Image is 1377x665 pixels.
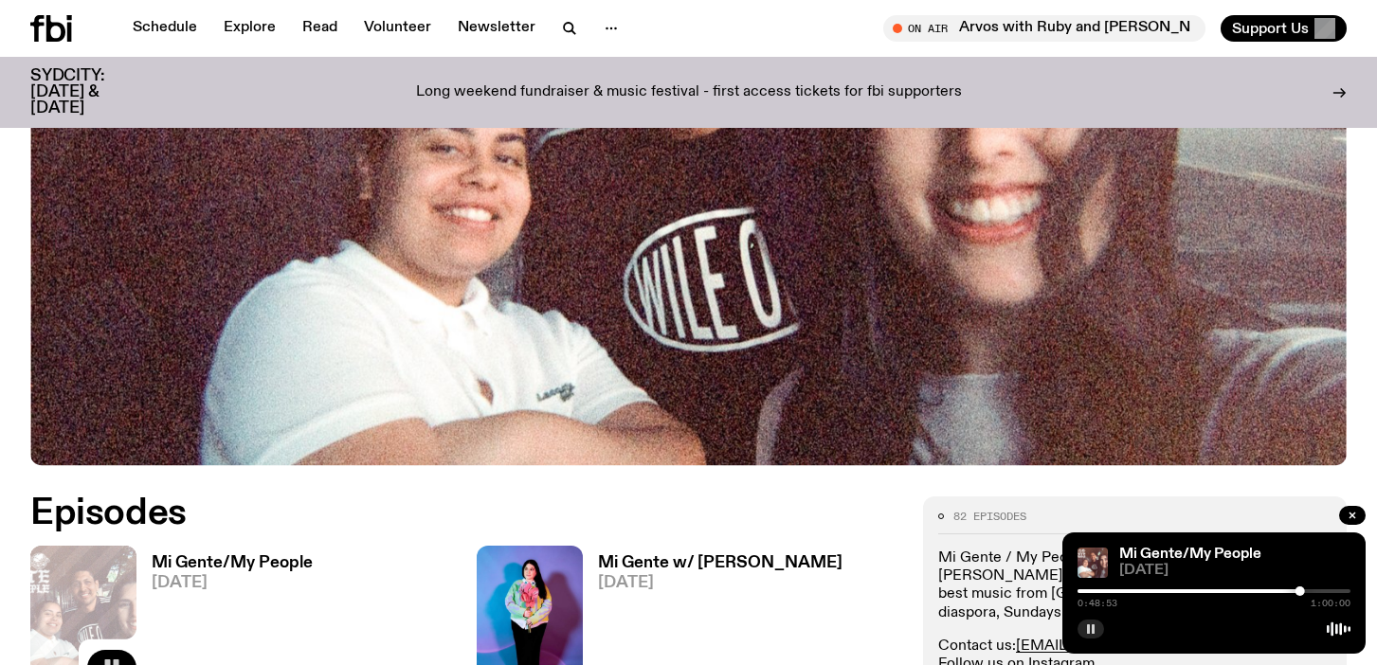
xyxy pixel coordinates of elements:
[30,496,900,530] h2: Episodes
[353,15,443,42] a: Volunteer
[152,575,313,591] span: [DATE]
[883,15,1205,42] button: On AirArvos with Ruby and [PERSON_NAME]
[1078,599,1117,608] span: 0:48:53
[152,555,313,571] h3: Mi Gente/My People
[416,84,962,101] p: Long weekend fundraiser & music festival - first access tickets for fbi supporters
[1232,20,1309,37] span: Support Us
[30,68,152,117] h3: SYDCITY: [DATE] & [DATE]
[1221,15,1347,42] button: Support Us
[121,15,208,42] a: Schedule
[291,15,349,42] a: Read
[598,555,843,571] h3: Mi Gente w/ [PERSON_NAME]
[1016,638,1277,654] a: [EMAIL_ADDRESS][DOMAIN_NAME]
[1311,599,1350,608] span: 1:00:00
[953,512,1026,522] span: 82 episodes
[598,575,843,591] span: [DATE]
[446,15,547,42] a: Newsletter
[938,549,1332,622] p: Mi Gente / My People - hosted by [PERSON_NAME], [PERSON_NAME] and [PERSON_NAME], playing the best...
[212,15,287,42] a: Explore
[1119,547,1261,562] a: Mi Gente/My People
[1119,564,1350,578] span: [DATE]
